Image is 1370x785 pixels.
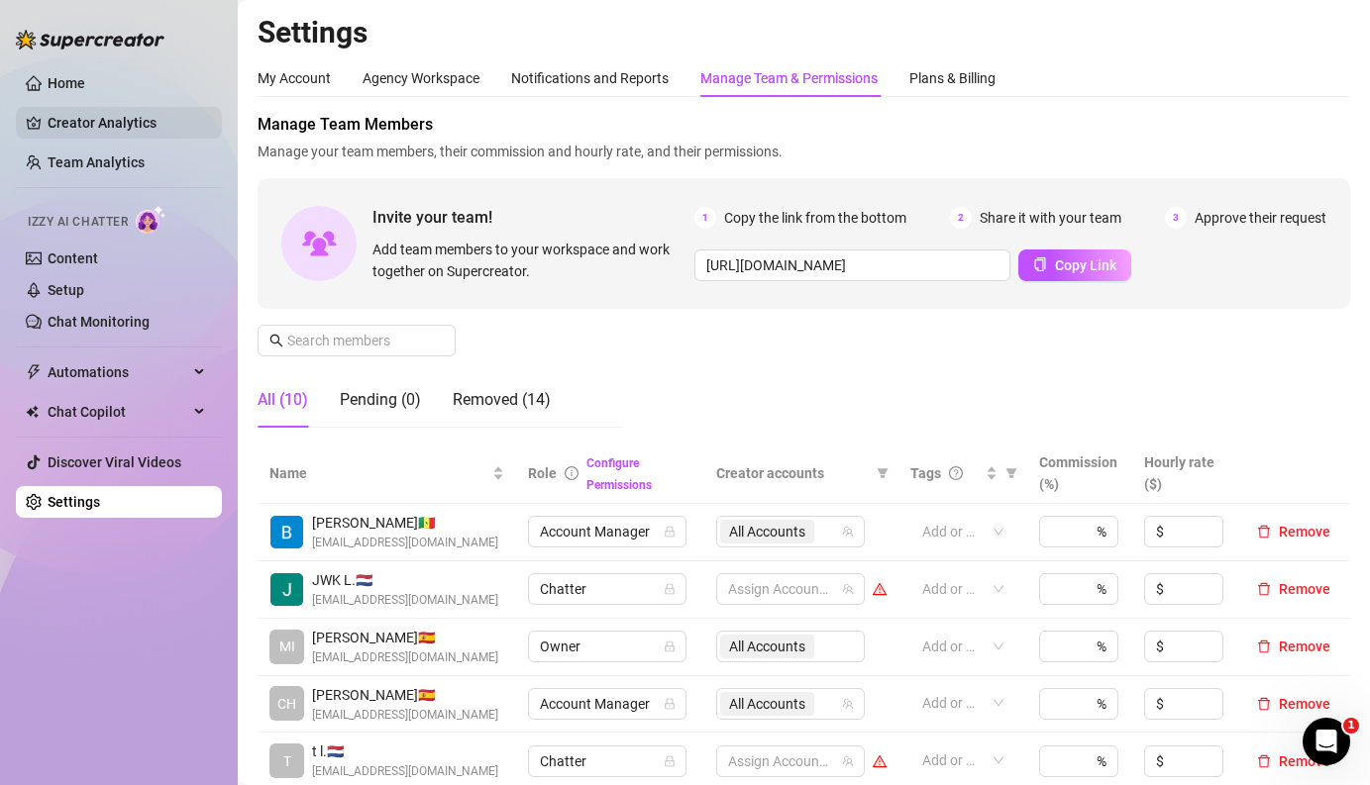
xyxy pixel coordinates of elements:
[528,465,557,481] span: Role
[277,693,296,715] span: CH
[453,388,551,412] div: Removed (14)
[540,517,675,546] span: Account Manager
[136,205,166,234] img: AI Chatter
[258,67,331,89] div: My Account
[258,443,516,504] th: Name
[1132,443,1237,504] th: Hourly rate ($)
[842,698,854,710] span: team
[873,458,893,488] span: filter
[258,113,1350,137] span: Manage Team Members
[48,282,84,298] a: Setup
[1249,692,1338,716] button: Remove
[1257,697,1271,711] span: delete
[1343,718,1359,734] span: 1
[1249,577,1338,601] button: Remove
[1033,257,1047,271] span: copy
[909,67,996,89] div: Plans & Billing
[372,205,694,230] span: Invite your team!
[28,213,128,232] span: Izzy AI Chatter
[720,520,814,543] span: All Accounts
[586,456,652,492] a: Configure Permissions
[1001,458,1021,488] span: filter
[270,516,303,548] img: Barbara van der Weiden
[340,388,421,412] div: Pending (0)
[1257,525,1271,539] span: delete
[26,364,42,380] span: thunderbolt
[664,755,676,767] span: lock
[26,405,39,419] img: Chat Copilot
[842,755,854,767] span: team
[372,239,686,282] span: Add team members to your workspace and work together on Supercreator.
[1257,754,1271,768] span: delete
[1257,639,1271,653] span: delete
[48,356,188,388] span: Automations
[877,467,889,479] span: filter
[312,534,498,552] span: [EMAIL_ADDRESS][DOMAIN_NAME]
[540,689,675,719] span: Account Manager
[664,698,676,710] span: lock
[664,640,676,652] span: lock
[540,574,675,604] span: Chatter
[312,762,498,781] span: [EMAIL_ADDRESS][DOMAIN_NAME]
[270,573,303,606] img: JWK Logistics
[1279,696,1330,712] span: Remove
[910,462,941,484] span: Tags
[842,526,854,538] span: team
[312,591,498,610] span: [EMAIL_ADDRESS][DOMAIN_NAME]
[980,207,1121,229] span: Share it with your team
[269,334,283,347] span: search
[1165,207,1187,229] span: 3
[283,750,291,772] span: T
[258,141,1350,162] span: Manage your team members, their commission and hourly rate, and their permissions.
[48,396,188,428] span: Chat Copilot
[48,494,100,510] a: Settings
[48,454,181,470] a: Discover Viral Videos
[312,740,498,762] span: t l. 🇳🇱
[724,207,906,229] span: Copy the link from the bottom
[1279,638,1330,654] span: Remove
[565,466,579,480] span: info-circle
[312,569,498,591] span: JWK L. 🇳🇱
[1249,520,1338,543] button: Remove
[269,462,488,484] span: Name
[873,754,887,768] span: warning
[540,746,675,776] span: Chatter
[1027,443,1132,504] th: Commission (%)
[950,207,972,229] span: 2
[48,250,98,266] a: Content
[720,692,814,716] span: All Accounts
[1005,467,1017,479] span: filter
[48,154,145,170] a: Team Analytics
[700,67,878,89] div: Manage Team & Permissions
[363,67,479,89] div: Agency Workspace
[1018,249,1131,281] button: Copy Link
[1279,524,1330,540] span: Remove
[258,14,1350,51] h2: Settings
[287,330,428,351] input: Search members
[664,583,676,595] span: lock
[312,648,498,667] span: [EMAIL_ADDRESS][DOMAIN_NAME]
[540,632,675,661] span: Owner
[312,684,498,706] span: [PERSON_NAME] 🇪🇸
[716,462,869,484] span: Creator accounts
[48,314,150,330] a: Chat Monitoring
[873,582,887,596] span: warning
[258,388,308,412] div: All (10)
[312,627,498,648] span: [PERSON_NAME] 🇪🇸
[729,521,805,542] span: All Accounts
[312,512,498,534] span: [PERSON_NAME] 🇸🇳
[1257,582,1271,596] span: delete
[949,466,963,480] span: question-circle
[729,693,805,715] span: All Accounts
[1279,581,1330,597] span: Remove
[16,30,164,49] img: logo-BBDzfeDw.svg
[1249,749,1338,773] button: Remove
[48,75,85,91] a: Home
[279,636,295,657] span: MI
[1195,207,1326,229] span: Approve their request
[1055,257,1116,273] span: Copy Link
[1303,718,1350,765] iframe: Intercom live chat
[48,107,206,139] a: Creator Analytics
[312,706,498,725] span: [EMAIL_ADDRESS][DOMAIN_NAME]
[694,207,716,229] span: 1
